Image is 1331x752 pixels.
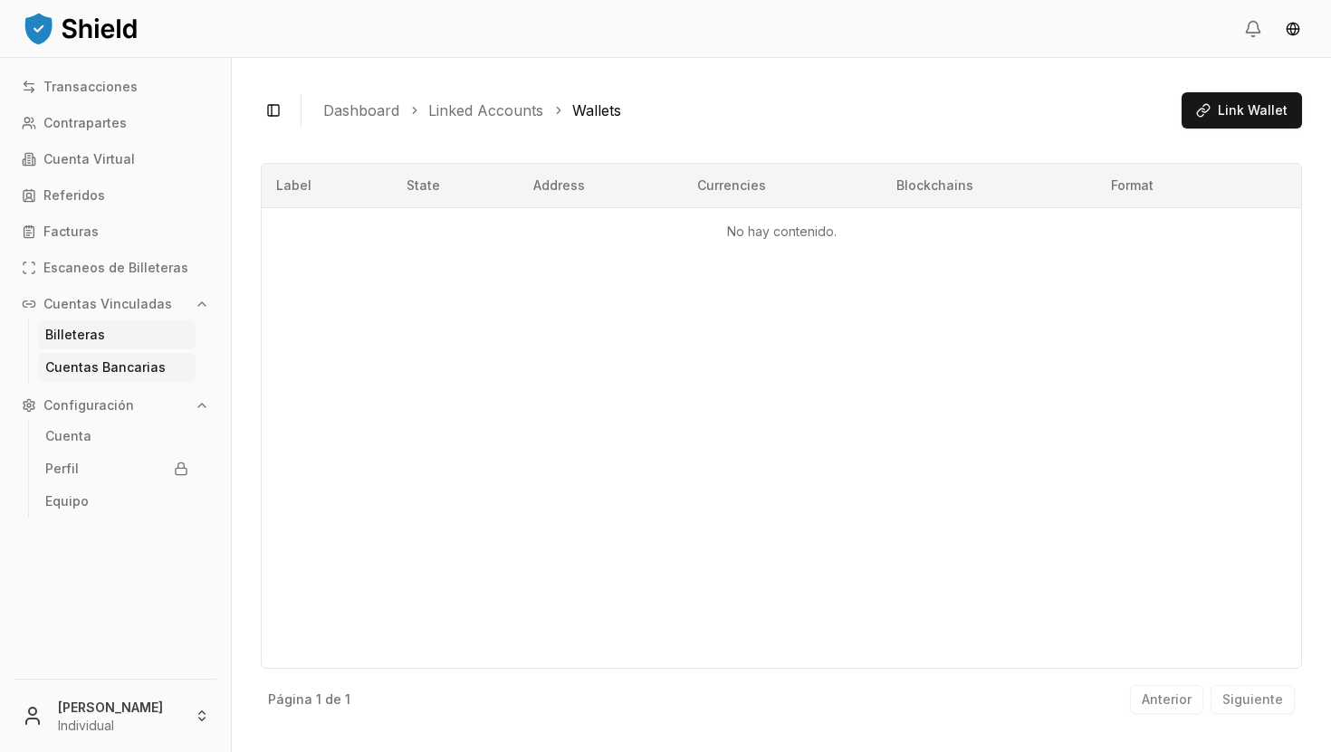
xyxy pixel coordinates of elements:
[683,164,881,207] th: Currencies
[14,181,216,210] a: Referidos
[22,10,139,46] img: ShieldPay Logo
[14,391,216,420] button: Configuración
[45,430,91,443] p: Cuenta
[428,100,543,121] a: Linked Accounts
[276,223,1287,241] p: No hay contenido.
[43,189,105,202] p: Referidos
[572,100,621,121] a: Wallets
[325,693,341,706] p: de
[43,117,127,129] p: Contrapartes
[14,290,216,319] button: Cuentas Vinculadas
[392,164,519,207] th: State
[43,225,99,238] p: Facturas
[262,164,392,207] th: Label
[43,262,188,274] p: Escaneos de Billeteras
[1218,101,1288,119] span: Link Wallet
[45,495,89,508] p: Equipo
[58,698,180,717] p: [PERSON_NAME]
[43,298,172,310] p: Cuentas Vinculadas
[38,454,196,483] a: Perfil
[519,164,683,207] th: Address
[323,100,399,121] a: Dashboard
[38,353,196,382] a: Cuentas Bancarias
[43,153,135,166] p: Cuenta Virtual
[45,361,166,374] p: Cuentas Bancarias
[43,399,134,412] p: Configuración
[45,462,79,475] p: Perfil
[1096,164,1242,207] th: Format
[316,693,321,706] p: 1
[45,328,105,341] p: Billeteras
[1182,92,1302,129] button: Link Wallet
[43,81,138,93] p: Transacciones
[268,693,312,706] p: Página
[14,217,216,246] a: Facturas
[14,145,216,174] a: Cuenta Virtual
[38,320,196,349] a: Billeteras
[345,693,350,706] p: 1
[323,100,1167,121] nav: breadcrumb
[38,487,196,516] a: Equipo
[14,253,216,282] a: Escaneos de Billeteras
[7,687,224,745] button: [PERSON_NAME]Individual
[882,164,1097,207] th: Blockchains
[58,717,180,735] p: Individual
[38,422,196,451] a: Cuenta
[14,109,216,138] a: Contrapartes
[14,72,216,101] a: Transacciones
